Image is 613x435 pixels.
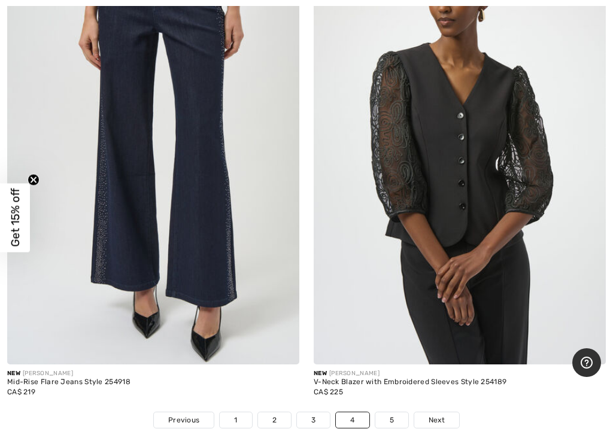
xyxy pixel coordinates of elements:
div: [PERSON_NAME] [7,369,299,378]
div: V-Neck Blazer with Embroidered Sleeves Style 254189 [314,378,606,387]
button: Close teaser [28,174,40,185]
div: [PERSON_NAME] [314,369,606,378]
a: Next [414,412,459,428]
span: New [7,370,20,377]
a: 2 [258,412,291,428]
span: Get 15% off [8,188,22,247]
a: 1 [220,412,251,428]
a: 3 [297,412,330,428]
span: CA$ 219 [7,388,35,396]
span: New [314,370,327,377]
iframe: Opens a widget where you can find more information [572,348,601,378]
div: Mid-Rise Flare Jeans Style 254918 [7,378,299,387]
span: Next [429,415,445,425]
a: Previous [154,412,214,428]
a: 5 [375,412,408,428]
span: CA$ 225 [314,388,343,396]
span: Previous [168,415,199,425]
a: 4 [336,412,369,428]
